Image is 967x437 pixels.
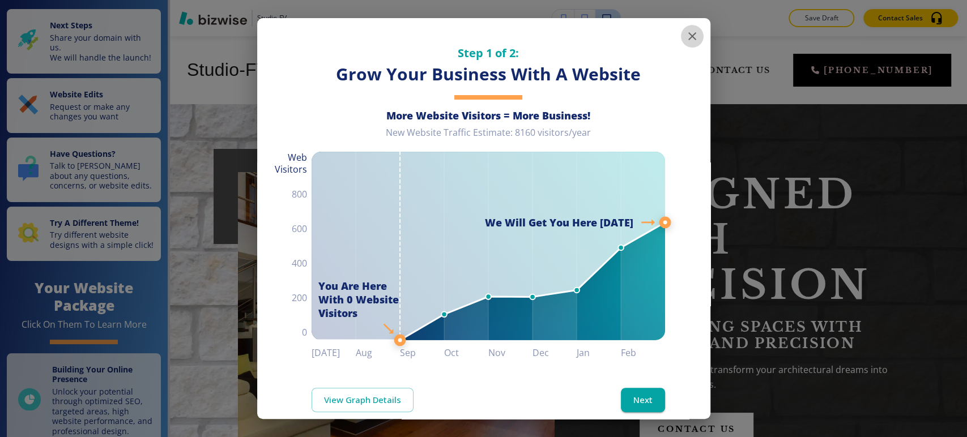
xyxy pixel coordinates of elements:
[312,63,665,86] h3: Grow Your Business With A Website
[400,345,444,361] h6: Sep
[312,127,665,148] div: New Website Traffic Estimate: 8160 visitors/year
[488,345,533,361] h6: Nov
[356,345,400,361] h6: Aug
[577,345,621,361] h6: Jan
[312,388,414,412] a: View Graph Details
[312,109,665,122] h6: More Website Visitors = More Business!
[621,345,665,361] h6: Feb
[312,45,665,61] h5: Step 1 of 2:
[621,388,665,412] button: Next
[533,345,577,361] h6: Dec
[444,345,488,361] h6: Oct
[312,345,356,361] h6: [DATE]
